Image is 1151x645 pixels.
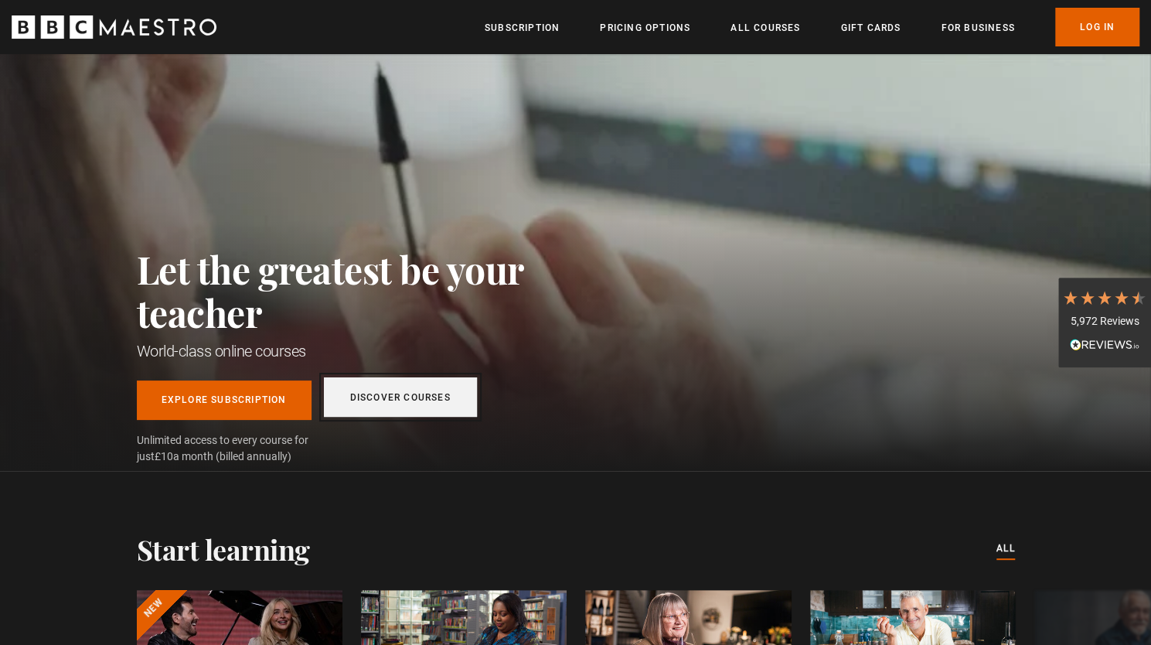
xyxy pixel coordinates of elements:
[1062,314,1147,329] div: 5,972 Reviews
[1070,339,1139,350] img: REVIEWS.io
[324,377,477,417] a: Discover Courses
[137,533,310,565] h2: Start learning
[1062,337,1147,356] div: Read All Reviews
[485,20,560,36] a: Subscription
[600,20,690,36] a: Pricing Options
[137,340,593,362] h1: World-class online courses
[1062,289,1147,306] div: 4.7 Stars
[996,541,1015,558] a: All
[730,20,800,36] a: All Courses
[137,247,593,334] h2: Let the greatest be your teacher
[840,20,901,36] a: Gift Cards
[485,8,1139,46] nav: Primary
[137,381,312,420] a: Explore Subscription
[1058,278,1151,367] div: 5,972 ReviewsRead All Reviews
[12,15,216,39] svg: BBC Maestro
[137,432,346,465] span: Unlimited access to every course for just a month (billed annually)
[941,20,1014,36] a: For business
[1055,8,1139,46] a: Log In
[155,450,173,462] span: £10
